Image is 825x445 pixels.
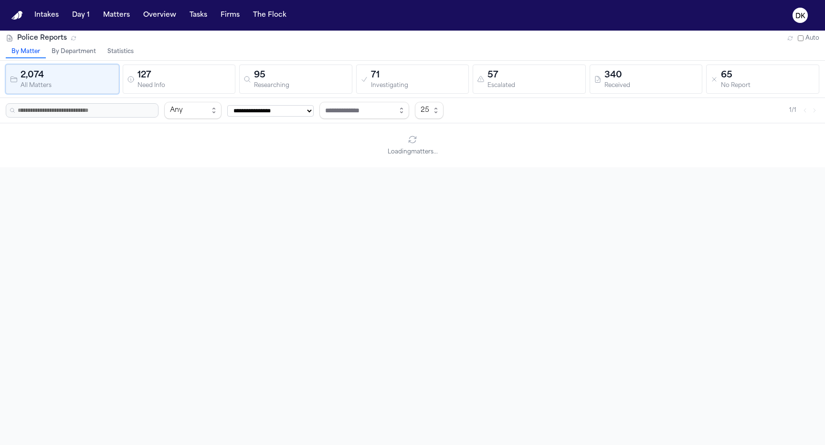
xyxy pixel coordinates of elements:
div: 71 [371,69,465,82]
div: 95 [254,69,348,82]
div: Investigating [371,82,465,89]
button: Refresh (Cmd+R) [786,34,794,42]
div: 25 [421,105,430,116]
div: No Report [721,82,815,89]
button: 65No Report [706,65,819,94]
div: Researching [254,82,348,89]
button: Day 1 [68,7,94,24]
button: 340Received [590,65,703,94]
button: 95Researching [239,65,352,94]
p: Loading matters ... [11,148,814,156]
button: Investigation Status [164,102,222,119]
label: Auto [798,34,819,42]
button: Intakes [31,7,63,24]
div: 127 [137,69,232,82]
a: Home [11,11,23,20]
button: Tasks [186,7,211,24]
button: By Matter [6,46,46,58]
button: 71Investigating [356,65,469,94]
div: Received [604,82,698,89]
h1: Police Reports [17,33,67,43]
button: 127Need Info [123,65,236,94]
div: 340 [604,69,698,82]
button: Statistics [102,46,139,58]
div: All Matters [21,82,115,89]
button: The Flock [249,7,290,24]
div: Escalated [487,82,582,89]
button: Matters [99,7,134,24]
img: Finch Logo [11,11,23,20]
div: Need Info [137,82,232,89]
button: 2,074All Matters [6,65,119,94]
span: 1 / 1 [789,107,796,114]
div: 57 [487,69,582,82]
input: Auto [798,35,804,41]
div: 65 [721,69,815,82]
div: Any [170,105,208,116]
button: 57Escalated [473,65,586,94]
button: By Department [46,46,102,58]
button: Items per page [415,102,444,119]
div: 2,074 [21,69,115,82]
button: Overview [139,7,180,24]
button: Firms [217,7,243,24]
